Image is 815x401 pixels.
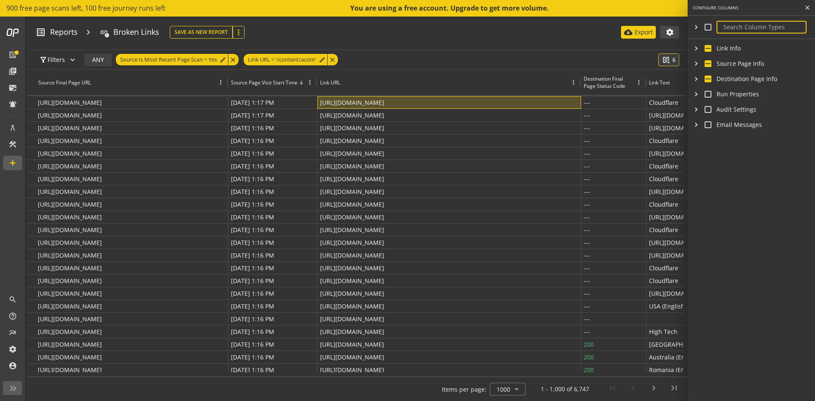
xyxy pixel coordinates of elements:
[584,300,590,312] p: ---
[38,236,102,249] p: [URL][DOMAIN_NAME]
[170,26,233,39] button: Save As New Report
[693,23,700,31] mat-icon: chevron_right
[320,262,384,274] p: [URL][DOMAIN_NAME]
[717,105,756,114] button: Audit Settings
[584,249,590,261] p: ---
[649,211,713,223] p: [URL][DOMAIN_NAME]
[320,249,384,261] p: [URL][DOMAIN_NAME]
[38,109,102,121] p: [URL][DOMAIN_NAME]
[693,105,700,114] mat-icon: chevron_right
[320,211,384,223] p: [URL][DOMAIN_NAME]
[50,27,78,38] span: Reports
[717,75,777,83] button: Destination Page Info
[320,160,384,172] p: [URL][DOMAIN_NAME]
[584,211,590,223] p: ---
[38,224,102,236] p: [URL][DOMAIN_NAME]
[584,160,590,172] p: ---
[623,379,644,399] button: Previous page
[231,262,274,274] p: [DATE] 1:16 PM
[649,79,670,86] div: Link Text
[649,249,713,261] p: [URL][DOMAIN_NAME]
[584,262,590,274] p: ---
[38,287,102,300] p: [URL][DOMAIN_NAME]
[231,275,274,287] p: [DATE] 1:16 PM
[584,351,594,363] p: 200
[624,28,632,36] mat-icon: cloud_download
[584,275,590,287] p: ---
[231,109,274,121] p: [DATE] 1:17 PM
[38,338,102,351] p: [URL][DOMAIN_NAME]
[38,185,102,198] p: [URL][DOMAIN_NAME]
[584,287,590,300] p: ---
[649,96,678,109] p: Cloudflare
[231,173,274,185] p: [DATE] 1:16 PM
[8,84,17,92] mat-icon: mark_email_read
[231,147,274,160] p: [DATE] 1:16 PM
[649,338,734,351] p: [GEOGRAPHIC_DATA] (English)
[231,79,298,86] div: Source Page Visit Start Time
[38,262,102,274] p: [URL][DOMAIN_NAME]
[693,121,700,128] button: Toggle Email Messages expanded
[693,60,700,67] button: Toggle Source Page Info expanded
[320,198,384,210] p: [URL][DOMAIN_NAME]
[38,122,102,134] p: [URL][DOMAIN_NAME]
[231,351,274,363] p: [DATE] 1:16 PM
[717,59,764,68] button: Source Page Info
[319,56,326,63] mat-icon: edit
[8,140,17,149] mat-icon: construction
[584,75,627,90] div: Destination Final Page Status Code
[672,56,676,64] span: 6
[649,275,678,287] p: Cloudflare
[584,135,590,147] p: ---
[320,325,384,338] p: [URL][DOMAIN_NAME]
[693,6,738,10] h3: CONFIGURE COLUMNS
[603,379,623,399] button: First page
[717,44,741,53] button: Link Info
[231,338,274,351] p: [DATE] 1:16 PM
[693,44,700,53] mat-icon: chevron_right
[8,50,17,59] mat-icon: list_alt
[320,236,384,249] p: [URL][DOMAIN_NAME]
[38,364,102,376] p: [URL][DOMAIN_NAME]
[666,28,674,36] mat-icon: settings
[120,54,217,65] span: Source Is Most Recent Page Scan = Yes
[541,385,589,393] div: 1 - 1,000 of 6,747
[649,185,713,198] p: [URL][DOMAIN_NAME]
[231,236,274,249] p: [DATE] 1:16 PM
[723,24,800,31] input: Search Column Types
[584,147,590,160] p: ---
[114,52,340,67] mat-chip-listbox: Currently applied filters
[38,275,102,287] p: [URL][DOMAIN_NAME]
[104,33,110,38] mat-icon: error
[584,173,590,185] p: ---
[320,338,384,351] p: [URL][DOMAIN_NAME]
[38,147,102,160] p: [URL][DOMAIN_NAME]
[320,173,384,185] p: [URL][DOMAIN_NAME]
[693,75,700,83] mat-icon: chevron_right
[350,3,550,13] div: You are using a free account. Upgrade to get more volume.
[649,109,713,121] p: [URL][DOMAIN_NAME]
[693,24,700,31] button: Toggle all sections expanded
[8,159,17,167] mat-icon: add
[231,249,274,261] p: [DATE] 1:16 PM
[38,211,102,223] p: [URL][DOMAIN_NAME]
[664,379,684,399] button: Last page
[584,96,590,109] p: ---
[231,325,274,338] p: [DATE] 1:16 PM
[320,96,384,109] p: [URL][DOMAIN_NAME]
[231,135,274,147] p: [DATE] 1:16 PM
[38,313,102,325] p: [URL][DOMAIN_NAME]
[584,325,590,338] p: ---
[38,135,102,147] p: [URL][DOMAIN_NAME]
[48,52,65,67] span: Filters
[584,224,590,236] p: ---
[39,56,48,64] mat-icon: filter_alt
[38,173,102,185] p: [URL][DOMAIN_NAME]
[8,100,17,109] mat-icon: notifications_active
[38,351,102,363] p: [URL][DOMAIN_NAME]
[584,109,590,121] p: ---
[231,287,274,300] p: [DATE] 1:16 PM
[8,362,17,370] mat-icon: account_circle
[231,198,274,210] p: [DATE] 1:16 PM
[584,236,590,249] p: ---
